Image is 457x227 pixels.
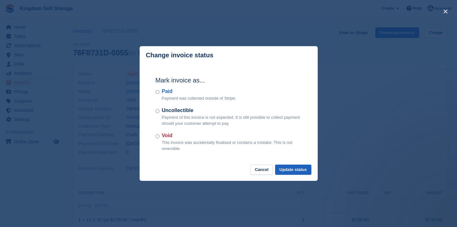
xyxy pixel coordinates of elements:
p: Change invoice status [146,52,213,59]
p: This invoice was accidentally finalised or contains a mistake. This is not reversible. [162,139,302,152]
button: close [440,6,451,17]
button: Cancel [250,165,273,175]
label: Void [162,132,302,139]
label: Paid [162,88,236,95]
p: Payment of this invoice is not expected. It is still possible to collect payment should your cust... [162,114,302,127]
button: Update status [275,165,311,175]
h2: Mark invoice as... [156,75,302,85]
p: Payment was collected outside of Stripe. [162,95,236,102]
label: Uncollectible [162,107,302,114]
